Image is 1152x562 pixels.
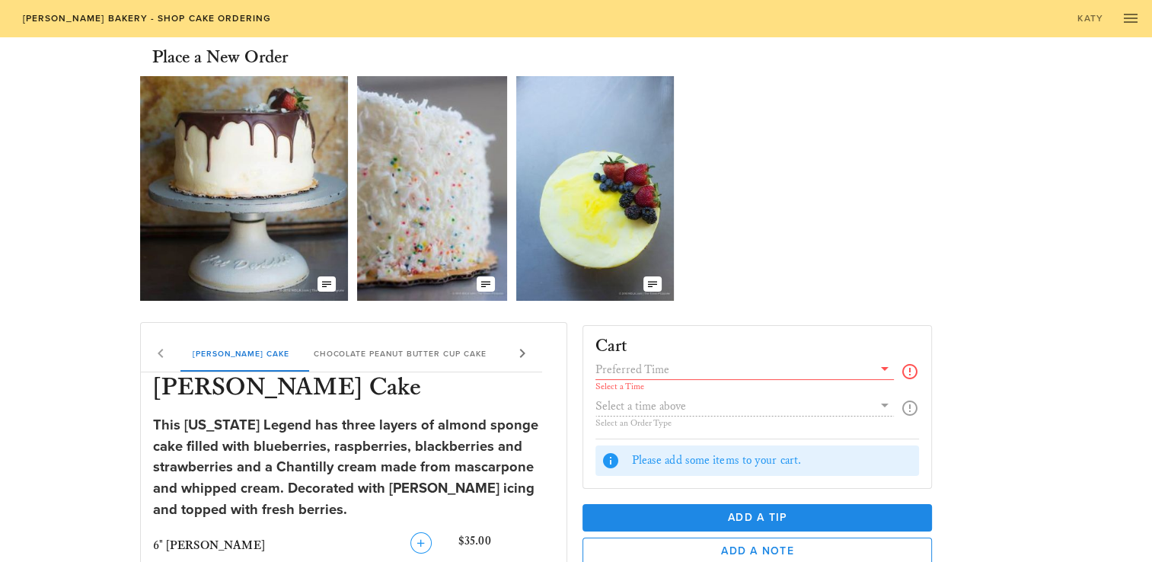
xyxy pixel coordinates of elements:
[595,338,628,356] h3: Cart
[595,359,873,379] input: Preferred Time
[152,46,288,70] h3: Place a New Order
[595,511,921,524] span: Add a Tip
[582,504,933,532] button: Add a Tip
[595,382,895,391] div: Select a Time
[357,76,507,301] img: qzl0ivbhpoir5jt3lnxe.jpg
[150,372,557,406] h3: [PERSON_NAME] Cake
[140,76,348,301] img: adomffm5ftbblbfbeqkk.jpg
[1067,8,1112,29] a: Katy
[153,538,265,553] span: 6" [PERSON_NAME]
[632,452,914,469] div: Please add some items to your cart.
[21,13,271,24] span: [PERSON_NAME] Bakery - Shop Cake Ordering
[12,8,281,29] a: [PERSON_NAME] Bakery - Shop Cake Ordering
[180,335,302,372] div: [PERSON_NAME] Cake
[1077,13,1103,24] span: Katy
[516,76,674,301] img: vfgkldhn9pjhkwzhnerr.webp
[595,544,920,557] span: Add a Note
[302,335,499,372] div: Chocolate Peanut Butter Cup Cake
[498,335,669,372] div: Chocolate Butter Pecan Cake
[153,415,554,520] div: This [US_STATE] Legend has three layers of almond sponge cake filled with blueberries, raspberrie...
